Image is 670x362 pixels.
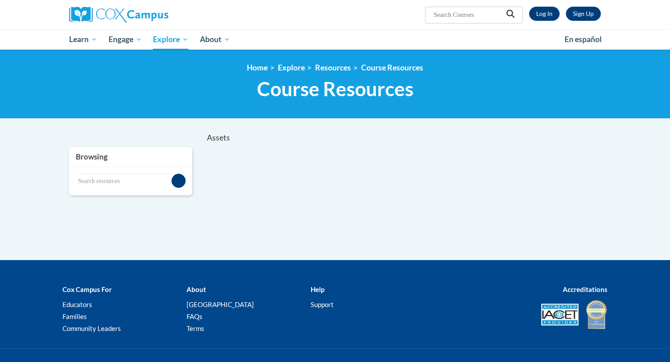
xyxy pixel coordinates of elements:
[278,63,305,72] a: Explore
[62,312,87,320] a: Families
[541,304,579,326] img: Accredited IACET® Provider
[76,174,171,189] input: Search resources
[565,35,602,44] span: En español
[187,324,204,332] a: Terms
[147,29,194,50] a: Explore
[62,300,92,308] a: Educators
[559,30,608,49] a: En español
[200,34,230,45] span: About
[103,29,148,50] a: Engage
[311,300,334,308] a: Support
[69,7,168,23] img: Cox Campus
[529,7,560,21] a: Log In
[187,312,203,320] a: FAQs
[585,299,608,330] img: IDA® Accredited
[69,34,97,45] span: Learn
[187,300,254,308] a: [GEOGRAPHIC_DATA]
[109,34,142,45] span: Engage
[153,34,188,45] span: Explore
[433,9,504,20] input: Search Courses
[315,63,351,72] a: Resources
[76,152,186,162] h3: Browsing
[62,324,121,332] a: Community Leaders
[63,29,103,50] a: Learn
[563,285,608,293] b: Accreditations
[171,174,186,188] button: Search resources
[194,29,236,50] a: About
[504,9,517,21] button: Search
[361,63,423,72] a: Course Resources
[56,29,614,50] div: Main menu
[207,133,230,142] span: Assets
[257,77,413,101] span: Course Resources
[247,63,268,72] a: Home
[69,7,238,23] a: Cox Campus
[187,285,206,293] b: About
[311,285,324,293] b: Help
[62,285,112,293] b: Cox Campus For
[566,7,601,21] a: Register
